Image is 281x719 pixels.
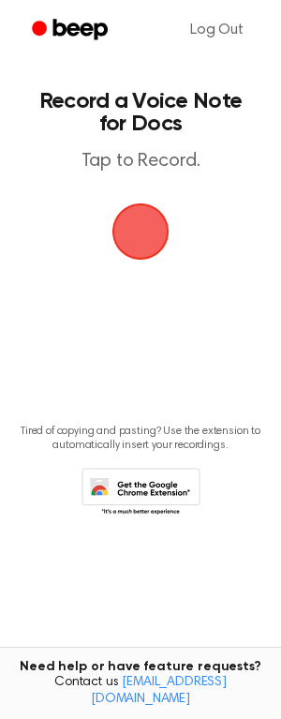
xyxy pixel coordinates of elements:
a: Log Out [171,7,262,52]
p: Tap to Record. [34,150,247,173]
h1: Record a Voice Note for Docs [34,90,247,135]
a: Beep [19,12,125,49]
a: [EMAIL_ADDRESS][DOMAIN_NAME] [91,676,227,706]
span: Contact us [11,675,270,708]
img: Beep Logo [112,203,169,260]
p: Tired of copying and pasting? Use the extension to automatically insert your recordings. [15,425,266,453]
